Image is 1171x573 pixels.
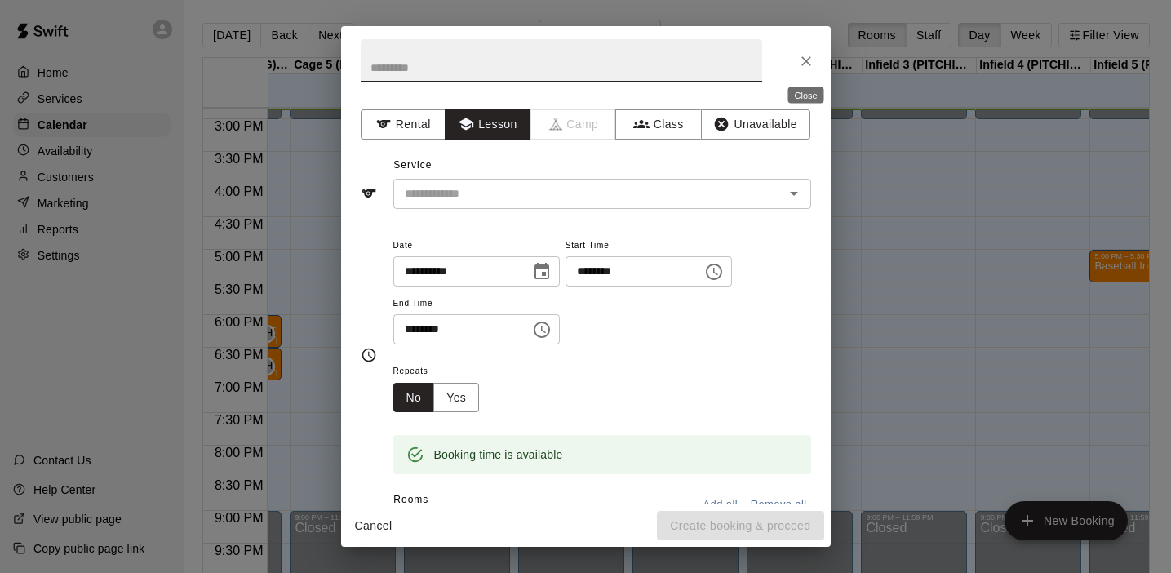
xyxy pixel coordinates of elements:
button: Lesson [445,109,530,140]
span: Date [393,235,560,257]
svg: Timing [361,347,377,363]
button: Choose time, selected time is 4:00 PM [698,255,730,288]
button: Yes [433,383,479,413]
div: Close [788,87,824,104]
span: Service [393,159,432,171]
button: Rental [361,109,446,140]
span: Start Time [566,235,732,257]
button: Class [615,109,701,140]
button: Choose date, selected date is Sep 16, 2025 [526,255,558,288]
button: Close [792,47,821,76]
button: No [393,383,435,413]
button: Add all [694,492,747,517]
svg: Service [361,185,377,202]
span: Repeats [393,361,493,383]
span: Rooms [393,494,428,505]
button: Remove all [747,492,811,517]
button: Choose time, selected time is 4:30 PM [526,313,558,346]
button: Open [783,182,805,205]
span: End Time [393,293,560,315]
span: Camps can only be created in the Services page [531,109,617,140]
div: outlined button group [393,383,480,413]
button: Cancel [348,511,400,541]
div: Booking time is available [434,440,563,469]
button: Unavailable [701,109,810,140]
